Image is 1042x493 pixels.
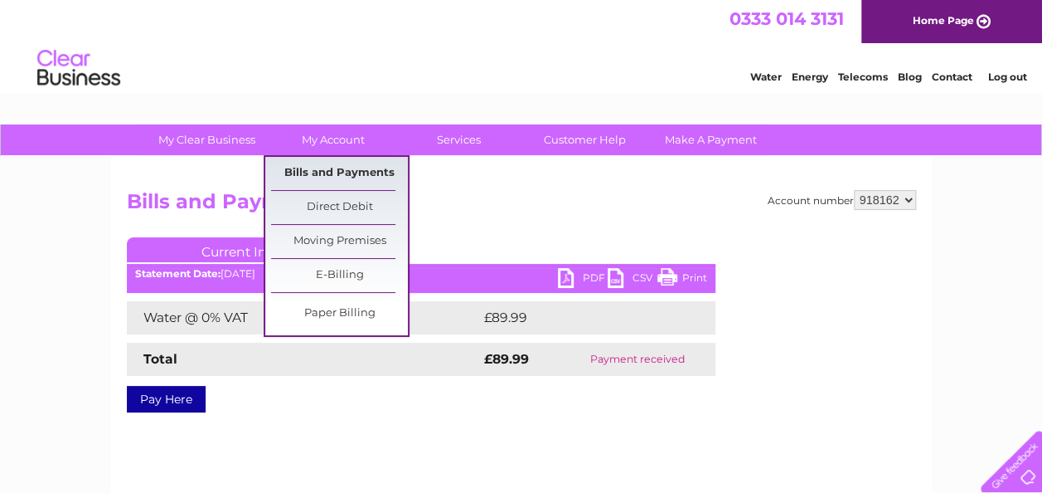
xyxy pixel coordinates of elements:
a: Direct Debit [271,191,408,224]
td: £89.99 [480,301,683,334]
a: Print [657,268,707,292]
div: Account number [768,190,916,210]
h2: Bills and Payments [127,190,916,222]
a: 0333 014 3131 [729,8,844,29]
a: Pay Here [127,386,206,412]
a: Contact [932,71,972,83]
a: Log out [987,71,1026,83]
a: Services [390,124,527,155]
b: Statement Date: [135,267,221,280]
a: Blog [898,71,922,83]
a: My Clear Business [138,124,275,155]
a: Energy [792,71,828,83]
img: logo.png [36,43,121,94]
a: CSV [608,268,657,292]
a: Water [750,71,782,83]
a: Customer Help [516,124,653,155]
div: [DATE] [127,268,715,280]
a: Telecoms [838,71,888,83]
a: Paper Billing [271,297,408,330]
a: My Account [264,124,401,155]
td: Payment received [560,343,715,376]
td: Water @ 0% VAT [127,301,480,334]
div: Clear Business is a trading name of Verastar Limited (registered in [GEOGRAPHIC_DATA] No. 3667643... [130,9,914,81]
strong: Total [143,351,177,367]
a: E-Billing [271,259,408,292]
a: Current Invoice [127,237,376,262]
a: Make A Payment [642,124,779,155]
strong: £89.99 [484,351,529,367]
a: Bills and Payments [271,157,408,190]
a: PDF [558,268,608,292]
a: Moving Premises [271,225,408,258]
